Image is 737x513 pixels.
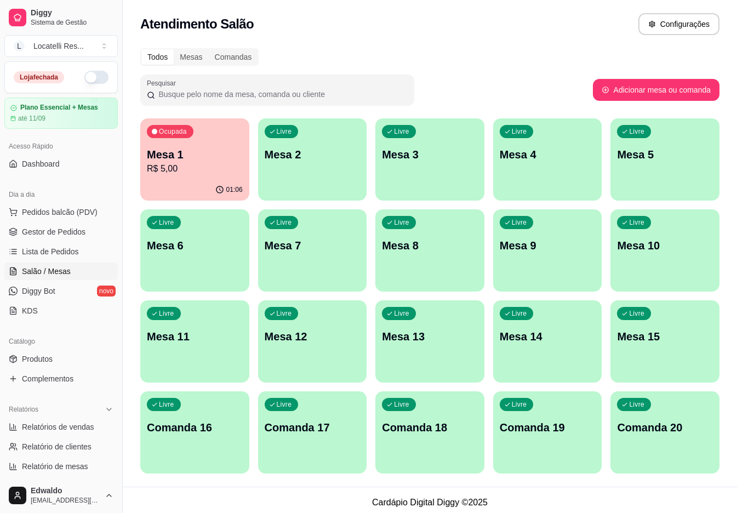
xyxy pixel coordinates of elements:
span: Produtos [22,354,53,364]
a: KDS [4,302,118,320]
span: Relatório de clientes [22,441,92,452]
span: Dashboard [22,158,60,169]
p: Mesa 1 [147,147,243,162]
p: Mesa 11 [147,329,243,344]
span: Edwaldo [31,486,100,496]
span: Relatórios [9,405,38,414]
button: LivreMesa 8 [375,209,484,292]
a: Diggy Botnovo [4,282,118,300]
p: Livre [512,400,527,409]
p: Mesa 12 [265,329,361,344]
a: Salão / Mesas [4,263,118,280]
button: LivreMesa 13 [375,300,484,383]
button: LivreMesa 3 [375,118,484,201]
p: Mesa 5 [617,147,713,162]
p: Livre [629,127,644,136]
p: Livre [277,218,292,227]
p: Mesa 4 [500,147,596,162]
p: Comanda 19 [500,420,596,435]
p: Livre [394,309,409,318]
p: Mesa 13 [382,329,478,344]
button: LivreMesa 10 [610,209,719,292]
div: Acesso Rápido [4,138,118,155]
button: LivreComanda 17 [258,391,367,474]
button: Adicionar mesa ou comanda [593,79,719,101]
button: OcupadaMesa 1R$ 5,0001:06 [140,118,249,201]
article: Plano Essencial + Mesas [20,104,98,112]
p: Mesa 2 [265,147,361,162]
div: Comandas [209,49,258,65]
p: Mesa 6 [147,238,243,253]
button: LivreMesa 7 [258,209,367,292]
a: Relatório de mesas [4,458,118,475]
a: Relatórios de vendas [4,418,118,436]
button: LivreMesa 2 [258,118,367,201]
span: Gestor de Pedidos [22,226,85,237]
button: LivreComanda 18 [375,391,484,474]
p: Livre [629,309,644,318]
button: LivreMesa 11 [140,300,249,383]
p: Mesa 10 [617,238,713,253]
p: Livre [159,218,174,227]
p: Livre [277,309,292,318]
a: Relatório de clientes [4,438,118,455]
a: DiggySistema de Gestão [4,4,118,31]
p: Livre [512,127,527,136]
p: Livre [159,309,174,318]
a: Gestor de Pedidos [4,223,118,241]
p: 01:06 [226,185,243,194]
button: LivreComanda 19 [493,391,602,474]
div: Mesas [174,49,208,65]
div: Todos [141,49,174,65]
a: Produtos [4,350,118,368]
p: Livre [512,218,527,227]
p: Mesa 15 [617,329,713,344]
p: Livre [277,400,292,409]
p: Comanda 16 [147,420,243,435]
span: Pedidos balcão (PDV) [22,207,98,218]
button: LivreMesa 14 [493,300,602,383]
p: Livre [159,400,174,409]
p: Mesa 8 [382,238,478,253]
span: [EMAIL_ADDRESS][DOMAIN_NAME] [31,496,100,505]
p: Comanda 18 [382,420,478,435]
span: KDS [22,305,38,316]
p: Livre [629,400,644,409]
span: Complementos [22,373,73,384]
h2: Atendimento Salão [140,15,254,33]
p: R$ 5,00 [147,162,243,175]
button: Select a team [4,35,118,57]
button: LivreMesa 9 [493,209,602,292]
a: Dashboard [4,155,118,173]
p: Comanda 17 [265,420,361,435]
span: Salão / Mesas [22,266,71,277]
p: Mesa 14 [500,329,596,344]
p: Mesa 7 [265,238,361,253]
a: Plano Essencial + Mesasaté 11/09 [4,98,118,129]
a: Complementos [4,370,118,387]
p: Comanda 20 [617,420,713,435]
p: Livre [512,309,527,318]
span: Lista de Pedidos [22,246,79,257]
p: Mesa 3 [382,147,478,162]
p: Livre [629,218,644,227]
button: LivreMesa 6 [140,209,249,292]
span: L [14,41,25,52]
span: Diggy [31,8,113,18]
div: Catálogo [4,333,118,350]
button: LivreMesa 12 [258,300,367,383]
div: Dia a dia [4,186,118,203]
button: Configurações [638,13,719,35]
p: Livre [394,127,409,136]
p: Ocupada [159,127,187,136]
button: LivreMesa 5 [610,118,719,201]
div: Loja fechada [14,71,64,83]
button: LivreMesa 15 [610,300,719,383]
input: Pesquisar [155,89,408,100]
article: até 11/09 [18,114,45,123]
p: Mesa 9 [500,238,596,253]
span: Relatórios de vendas [22,421,94,432]
p: Livre [394,400,409,409]
button: LivreComanda 20 [610,391,719,474]
button: Pedidos balcão (PDV) [4,203,118,221]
